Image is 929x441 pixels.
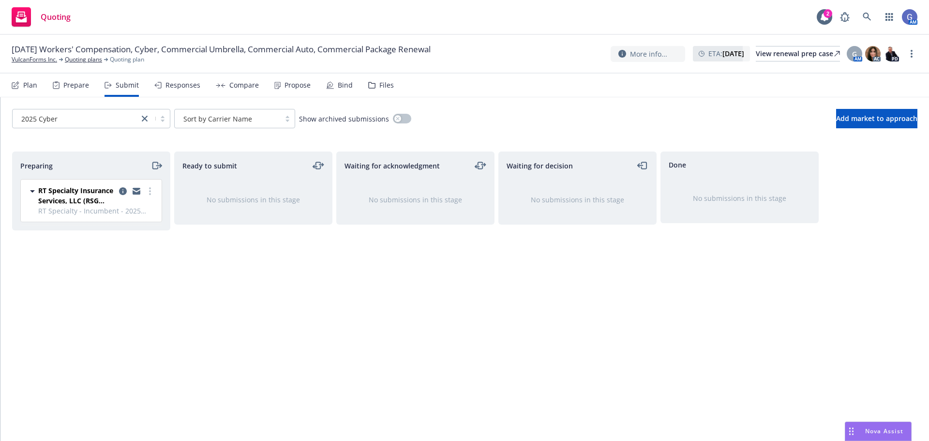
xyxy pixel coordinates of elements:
[676,193,803,203] div: No submissions in this stage
[20,161,53,171] span: Preparing
[65,55,102,64] a: Quoting plans
[38,206,156,216] span: RT Specialty - Incumbent - 2025 Cyber
[150,160,162,171] a: moveRight
[857,7,877,27] a: Search
[880,7,899,27] a: Switch app
[313,160,324,171] a: moveLeftRight
[611,46,685,62] button: More info...
[835,7,854,27] a: Report a Bug
[144,185,156,197] a: more
[117,185,129,197] a: copy logging email
[514,195,641,205] div: No submissions in this stage
[165,81,200,89] div: Responses
[865,427,903,435] span: Nova Assist
[8,3,75,30] a: Quoting
[17,114,134,124] span: 2025 Cyber
[865,46,881,61] img: photo
[183,114,252,124] span: Sort by Carrier Name
[131,185,142,197] a: copy logging email
[345,161,440,171] span: Waiting for acknowledgment
[852,49,857,59] span: G
[110,55,144,64] span: Quoting plan
[190,195,316,205] div: No submissions in this stage
[41,13,71,21] span: Quoting
[722,49,744,58] strong: [DATE]
[338,81,353,89] div: Bind
[116,81,139,89] div: Submit
[906,48,917,60] a: more
[475,160,486,171] a: moveLeftRight
[12,44,431,55] span: [DATE] Workers' Compensation, Cyber, Commercial Umbrella, Commercial Auto, Commercial Package Ren...
[902,9,917,25] img: photo
[845,422,912,441] button: Nova Assist
[38,185,115,206] span: RT Specialty Insurance Services, LLC (RSG Specialty, LLC)
[352,195,479,205] div: No submissions in this stage
[836,114,917,123] span: Add market to approach
[845,422,857,441] div: Drag to move
[182,161,237,171] span: Ready to submit
[824,9,832,18] div: 2
[63,81,89,89] div: Prepare
[23,81,37,89] div: Plan
[21,114,58,124] span: 2025 Cyber
[285,81,311,89] div: Propose
[299,114,389,124] span: Show archived submissions
[708,48,744,59] span: ETA :
[12,55,57,64] a: VulcanForms Inc.
[507,161,573,171] span: Waiting for decision
[630,49,667,59] span: More info...
[836,109,917,128] button: Add market to approach
[669,160,686,170] span: Done
[756,46,840,61] a: View renewal prep case
[637,160,648,171] a: moveLeft
[229,81,259,89] div: Compare
[379,81,394,89] div: Files
[139,113,150,124] a: close
[884,46,899,61] img: photo
[180,114,275,124] span: Sort by Carrier Name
